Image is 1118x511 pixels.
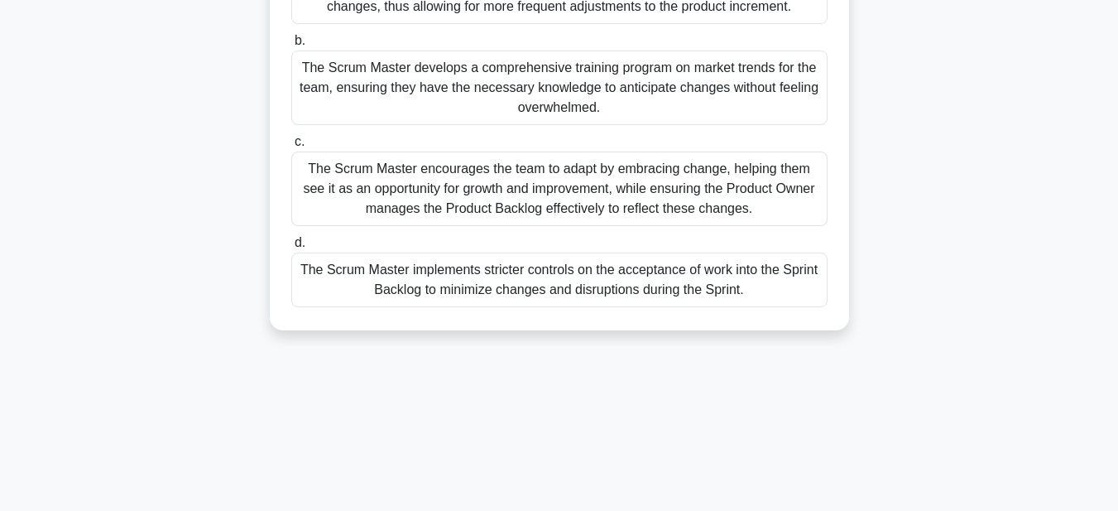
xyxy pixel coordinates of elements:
span: c. [295,134,305,148]
span: b. [295,33,305,47]
div: The Scrum Master implements stricter controls on the acceptance of work into the Sprint Backlog t... [291,253,828,307]
div: The Scrum Master encourages the team to adapt by embracing change, helping them see it as an oppo... [291,152,828,226]
div: The Scrum Master develops a comprehensive training program on market trends for the team, ensurin... [291,51,828,125]
span: d. [295,235,305,249]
